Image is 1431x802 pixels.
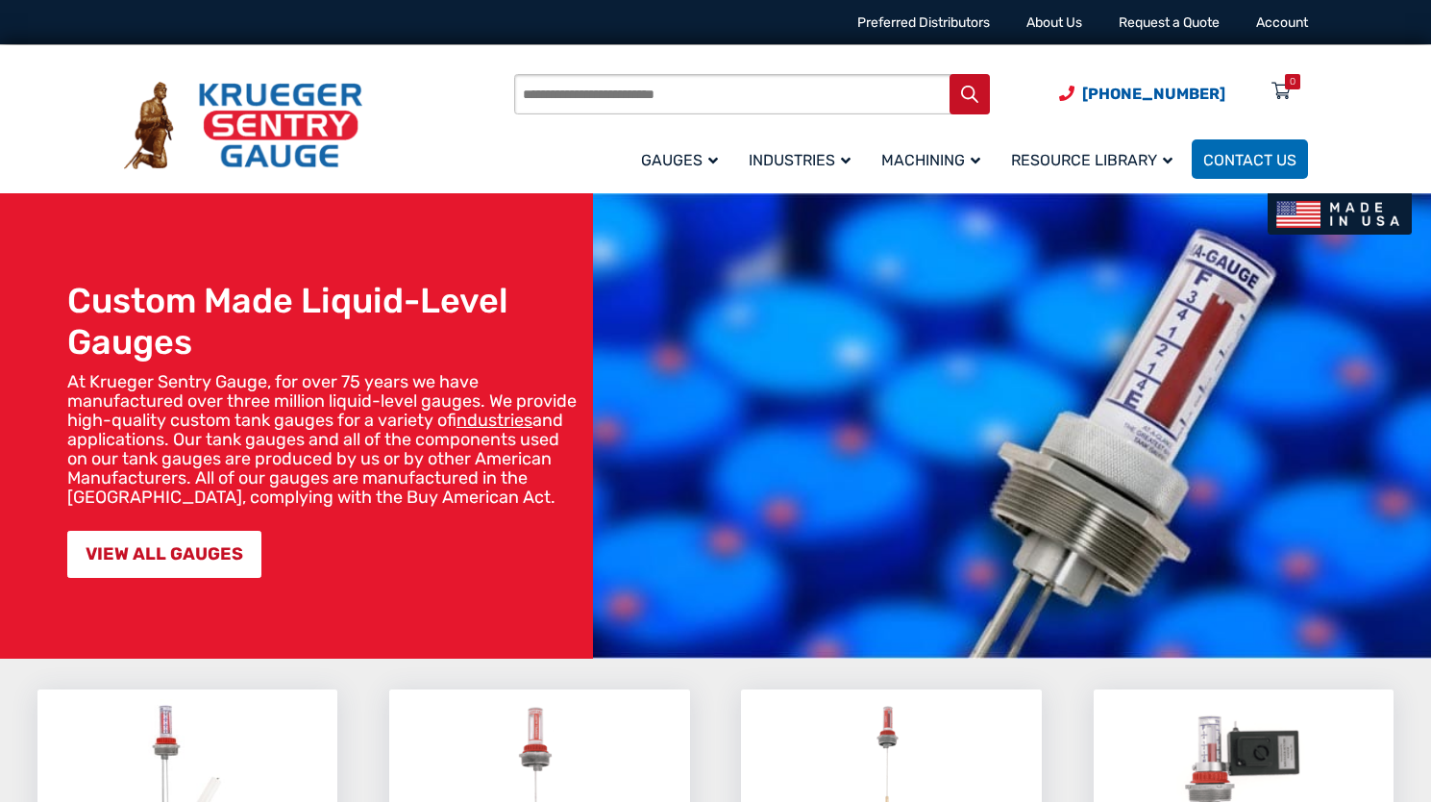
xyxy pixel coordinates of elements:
[593,193,1431,659] img: bg_hero_bannerksentry
[629,137,737,182] a: Gauges
[67,372,583,507] p: At Krueger Sentry Gauge, for over 75 years we have manufactured over three million liquid-level g...
[1082,85,1225,103] span: [PHONE_NUMBER]
[67,531,261,578] a: VIEW ALL GAUGES
[881,151,980,169] span: Machining
[1256,14,1308,31] a: Account
[857,14,990,31] a: Preferred Distributors
[124,82,362,170] img: Krueger Sentry Gauge
[456,410,532,431] a: industries
[1203,151,1296,169] span: Contact Us
[870,137,999,182] a: Machining
[67,280,583,363] h1: Custom Made Liquid-Level Gauges
[1026,14,1082,31] a: About Us
[1290,74,1295,89] div: 0
[1192,139,1308,179] a: Contact Us
[1059,82,1225,106] a: Phone Number (920) 434-8860
[1268,193,1412,235] img: Made In USA
[749,151,851,169] span: Industries
[1119,14,1220,31] a: Request a Quote
[999,137,1192,182] a: Resource Library
[1011,151,1172,169] span: Resource Library
[641,151,718,169] span: Gauges
[737,137,870,182] a: Industries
